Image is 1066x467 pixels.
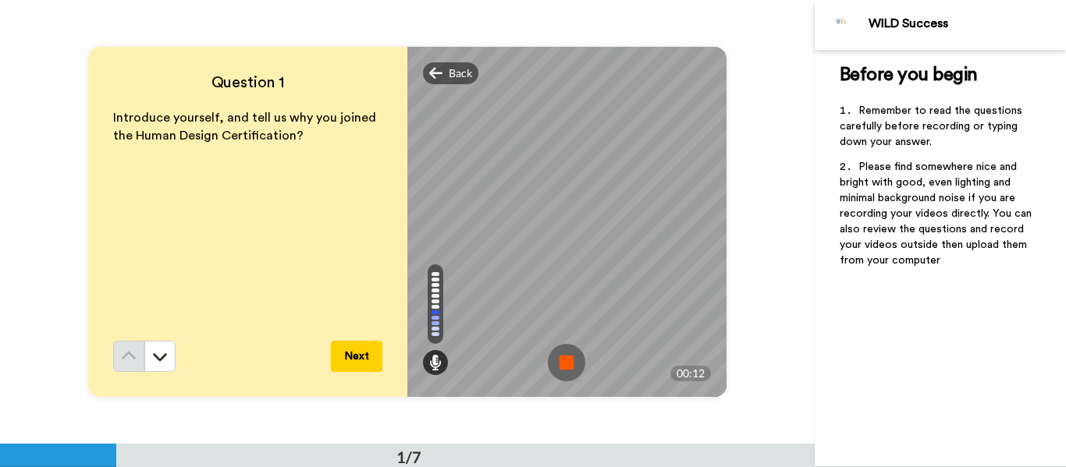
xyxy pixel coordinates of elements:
[548,344,585,381] img: ic_record_stop.svg
[840,161,1035,266] span: Please find somewhere nice and bright with good, even lighting and minimal background noise if yo...
[840,65,978,84] span: Before you begin
[113,72,382,94] h4: Question 1
[823,6,861,44] img: Profile Image
[840,105,1025,147] span: Remember to read the questions carefully before recording or typing down your answer.
[869,16,1065,31] div: WILD Success
[331,341,382,372] button: Next
[670,366,711,381] div: 00:12
[449,65,472,81] span: Back
[423,62,479,84] div: Back
[113,111,379,142] span: Introduce yourself, and tell us why you joined the Human Design Certification?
